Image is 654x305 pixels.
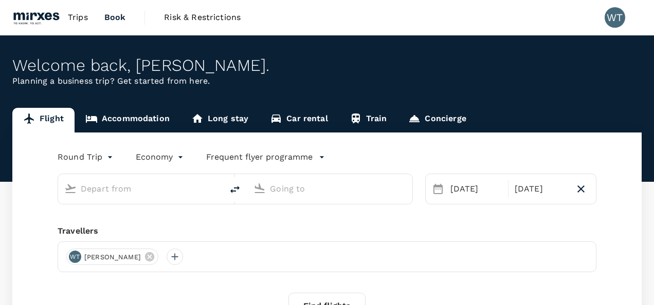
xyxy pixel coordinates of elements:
img: Mirxes Holding Pte Ltd [12,6,60,29]
div: [DATE] [511,179,570,199]
div: Welcome back , [PERSON_NAME] . [12,56,642,75]
div: Economy [136,149,186,165]
div: WT [605,7,625,28]
a: Accommodation [75,108,180,132]
p: Frequent flyer programme [206,151,313,163]
input: Going to [270,181,390,197]
input: Depart from [81,181,201,197]
button: delete [223,177,247,202]
div: Round Trip [58,149,115,165]
span: Trips [68,11,88,24]
a: Concierge [397,108,477,132]
div: WT [69,251,81,263]
span: Book [104,11,126,24]
a: Train [339,108,398,132]
span: [PERSON_NAME] [78,252,147,262]
div: Travellers [58,225,596,237]
a: Flight [12,108,75,132]
a: Long stay [180,108,259,132]
button: Open [215,187,217,189]
span: Risk & Restrictions [164,11,241,24]
div: [DATE] [446,179,506,199]
div: WT[PERSON_NAME] [66,249,158,265]
a: Car rental [259,108,339,132]
button: Open [405,187,407,189]
button: Frequent flyer programme [206,151,325,163]
p: Planning a business trip? Get started from here. [12,75,642,87]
